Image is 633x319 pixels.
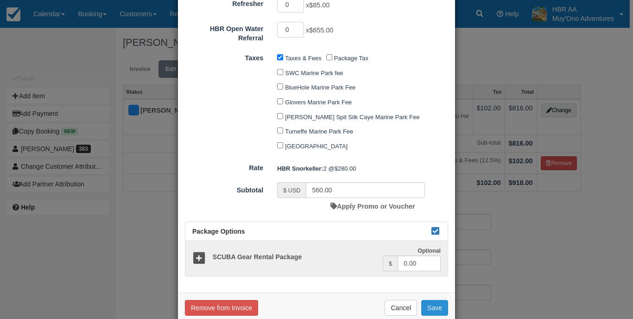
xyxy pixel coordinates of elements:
[334,55,368,62] label: Package Tax
[285,70,343,77] label: SWC Marine Park fee
[285,99,352,106] label: Glovers Marine Park Fee
[185,241,448,276] a: SCUBA Gear Rental Package Optional $
[389,261,392,267] small: $
[285,55,321,62] label: Taxes & Fees
[285,143,348,150] label: [GEOGRAPHIC_DATA]
[330,203,415,210] a: Apply Promo or Voucher
[418,248,441,254] strong: Optional
[178,160,270,173] label: Rate
[192,228,245,235] span: Package Options
[185,300,258,316] button: Remove from Invoice
[309,1,329,9] span: $85.00
[421,300,448,316] button: Save
[270,161,455,176] div: 2 @
[335,165,356,172] span: $280.00
[309,26,333,34] span: $655.00
[178,50,270,63] label: Taxes
[206,254,383,261] h5: SCUBA Gear Rental Package
[178,21,270,43] label: HBR Open Water Referral
[306,26,333,34] span: x
[283,187,300,194] small: $ USD
[277,165,323,172] strong: HBR Snorkeller
[285,114,419,121] label: [PERSON_NAME] Spit Silk Caye Marine Park Fee
[178,182,270,195] label: Subtotal
[277,22,304,38] input: HBR Open Water Referral
[285,84,355,91] label: BlueHole Marine Park Fee
[306,1,329,9] span: x
[285,128,353,135] label: Turneffe Marine Park Fee
[385,300,417,316] button: Cancel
